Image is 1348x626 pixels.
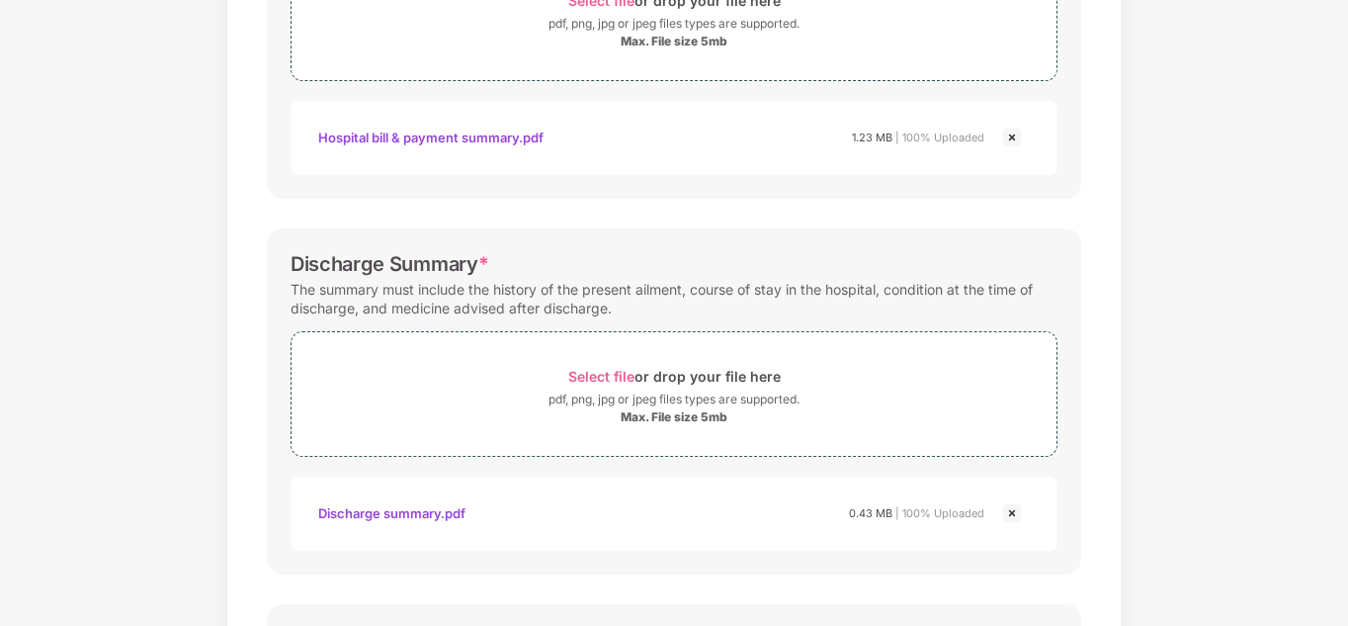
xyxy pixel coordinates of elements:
[318,121,544,154] div: Hospital bill & payment summary.pdf
[621,34,727,49] div: Max. File size 5mb
[318,496,465,530] div: Discharge summary.pdf
[548,390,800,409] div: pdf, png, jpg or jpeg files types are supported.
[291,252,488,276] div: Discharge Summary
[568,368,634,385] span: Select file
[895,131,984,144] span: | 100% Uploaded
[1000,126,1024,149] img: svg+xml;base64,PHN2ZyBpZD0iQ3Jvc3MtMjR4MjQiIHhtbG5zPSJodHRwOi8vd3d3LnczLm9yZy8yMDAwL3N2ZyIgd2lkdG...
[895,506,984,520] span: | 100% Uploaded
[849,506,892,520] span: 0.43 MB
[548,14,800,34] div: pdf, png, jpg or jpeg files types are supported.
[291,276,1057,321] div: The summary must include the history of the present ailment, course of stay in the hospital, cond...
[292,347,1056,441] span: Select fileor drop your file herepdf, png, jpg or jpeg files types are supported.Max. File size 5mb
[568,363,781,390] div: or drop your file here
[621,409,727,425] div: Max. File size 5mb
[852,131,892,144] span: 1.23 MB
[1000,501,1024,525] img: svg+xml;base64,PHN2ZyBpZD0iQ3Jvc3MtMjR4MjQiIHhtbG5zPSJodHRwOi8vd3d3LnczLm9yZy8yMDAwL3N2ZyIgd2lkdG...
